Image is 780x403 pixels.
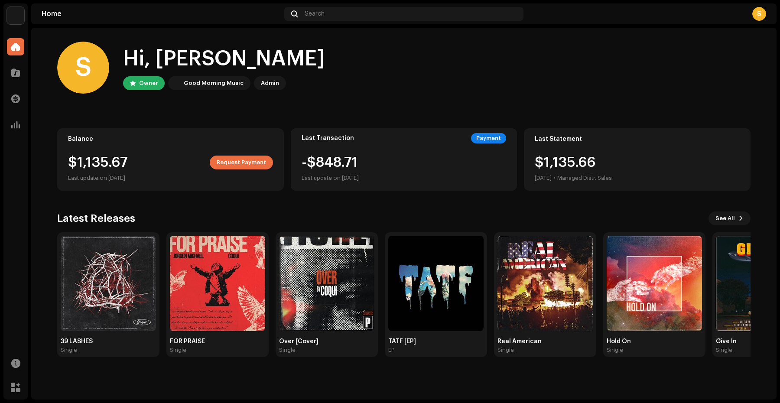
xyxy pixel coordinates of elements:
[607,347,623,354] div: Single
[305,10,325,17] span: Search
[497,347,514,354] div: Single
[607,236,702,331] img: cc9a2907-a874-4f8e-a8c0-38f2dd7ea677
[752,7,766,21] div: S
[279,338,374,345] div: Over [Cover]
[279,236,374,331] img: 0ea9ecde-928f-4d80-9950-a69653684045
[715,210,735,227] span: See All
[497,338,593,345] div: Real American
[61,236,156,331] img: d1ef0f8b-46c2-455a-a249-c8f535b75b65
[68,173,273,183] div: Last update on [DATE]
[388,338,484,345] div: TATF [EP]
[170,338,265,345] div: FOR PRAISE
[42,10,281,17] div: Home
[217,154,266,171] span: Request Payment
[497,236,593,331] img: 27b952a8-8a59-41a6-8410-25ec6ff40a58
[279,347,296,354] div: Single
[607,338,702,345] div: Hold On
[261,78,279,88] div: Admin
[524,128,751,191] re-o-card-value: Last Statement
[210,156,273,169] button: Request Payment
[708,211,751,225] button: See All
[716,347,732,354] div: Single
[302,135,354,142] div: Last Transaction
[184,78,244,88] div: Good Morning Music
[61,338,156,345] div: 39 LASHES
[139,78,158,88] div: Owner
[471,133,506,143] div: Payment
[388,236,484,331] img: 109d0b1e-0671-4eeb-b127-db929219c59f
[553,173,556,183] div: •
[170,78,180,88] img: 4d355f5d-9311-46a2-b30d-525bdb8252bf
[535,173,552,183] div: [DATE]
[535,136,740,143] div: Last Statement
[170,236,265,331] img: 4dcb99fd-2519-48ce-82f3-78d28824ac6b
[388,347,394,354] div: EP
[68,136,273,143] div: Balance
[57,42,109,94] div: S
[557,173,612,183] div: Managed Distr. Sales
[170,347,186,354] div: Single
[7,7,24,24] img: 4d355f5d-9311-46a2-b30d-525bdb8252bf
[302,173,359,183] div: Last update on [DATE]
[123,45,325,73] div: Hi, [PERSON_NAME]
[57,128,284,191] re-o-card-value: Balance
[61,347,77,354] div: Single
[57,211,135,225] h3: Latest Releases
